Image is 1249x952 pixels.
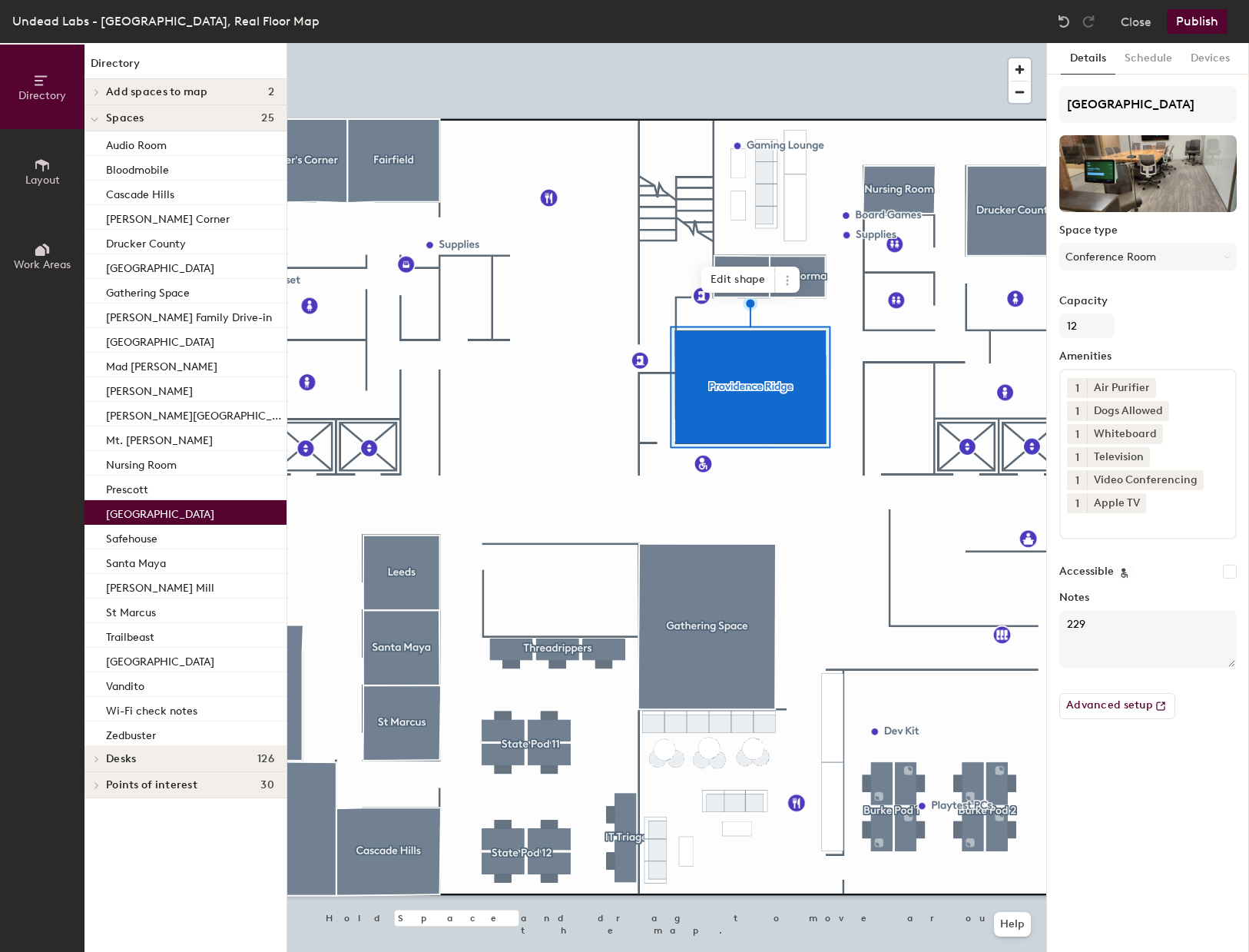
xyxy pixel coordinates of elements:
span: 2 [268,86,274,98]
p: St Marcus [106,602,156,619]
p: Safehouse [106,528,157,546]
button: Devices [1181,43,1239,75]
button: 1 [1067,493,1087,513]
span: Directory [18,89,66,102]
button: 1 [1067,378,1087,398]
div: Apple TV [1087,493,1146,513]
span: 1 [1075,449,1079,466]
label: Notes [1059,592,1237,604]
img: Undo [1056,14,1072,29]
span: 1 [1075,473,1079,489]
span: Layout [25,174,60,187]
button: Close [1121,9,1151,34]
p: [GEOGRAPHIC_DATA] [106,331,214,349]
p: Zedbuster [106,725,156,742]
button: Schedule [1115,43,1181,75]
button: 1 [1067,447,1087,467]
button: 1 [1067,470,1087,490]
label: Accessible [1059,566,1114,578]
p: [PERSON_NAME] Corner [106,208,230,226]
span: 30 [260,779,274,791]
p: Vandito [106,675,144,693]
div: Whiteboard [1087,424,1163,444]
label: Space type [1059,224,1237,237]
p: Gathering Space [106,282,190,300]
label: Amenities [1059,350,1237,363]
label: Capacity [1059,295,1237,307]
p: Mad [PERSON_NAME] [106,356,217,373]
span: Edit shape [701,267,775,293]
p: [PERSON_NAME] [106,380,193,398]
span: Points of interest [106,779,197,791]
p: Mt. [PERSON_NAME] [106,430,213,447]
h1: Directory [84,55,287,79]
button: 1 [1067,401,1087,421]
div: Video Conferencing [1087,470,1204,490]
textarea: 229 [1059,610,1237,668]
img: The space named Providence Ridge [1059,135,1237,212]
p: [PERSON_NAME] Family Drive-in [106,307,272,324]
p: Trailbeast [106,626,154,644]
p: [GEOGRAPHIC_DATA] [106,651,214,668]
span: Add spaces to map [106,86,208,98]
p: Wi-Fi check notes [106,700,197,718]
p: Audio Room [106,134,167,152]
button: Details [1061,43,1115,75]
button: Publish [1167,9,1227,34]
p: Nursing Room [106,454,177,472]
div: Undead Labs - [GEOGRAPHIC_DATA], Real Floor Map [12,12,320,31]
p: [GEOGRAPHIC_DATA] [106,503,214,521]
p: Santa Maya [106,552,166,570]
span: Desks [106,753,136,765]
button: Conference Room [1059,243,1237,270]
span: 1 [1075,380,1079,396]
button: Advanced setup [1059,693,1175,719]
span: Work Areas [14,258,71,271]
span: 25 [261,112,274,124]
p: [GEOGRAPHIC_DATA] [106,257,214,275]
img: Redo [1081,14,1096,29]
div: Air Purifier [1087,378,1156,398]
div: Television [1087,447,1150,467]
p: Cascade Hills [106,184,174,201]
div: Dogs Allowed [1087,401,1169,421]
p: Drucker County [106,233,186,250]
button: Help [994,912,1031,937]
p: [PERSON_NAME] Mill [106,577,214,595]
span: 1 [1075,426,1079,443]
span: 1 [1075,496,1079,512]
span: 1 [1075,403,1079,420]
p: Prescott [106,479,148,496]
p: Bloodmobile [106,159,169,177]
span: 126 [257,753,274,765]
span: Spaces [106,112,144,124]
p: [PERSON_NAME][GEOGRAPHIC_DATA] [106,405,283,423]
button: 1 [1067,424,1087,444]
